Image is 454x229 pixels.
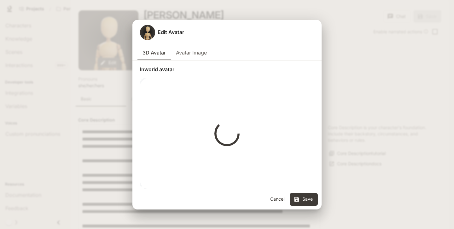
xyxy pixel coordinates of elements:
h5: Edit Avatar [158,29,184,36]
button: Avatar Image [171,45,212,60]
button: Cancel [267,193,287,206]
button: 3D Avatar [137,45,171,60]
button: Save [290,193,318,206]
button: Open character avatar dialog [140,25,155,40]
p: Inworld avatar [140,66,314,73]
div: Avatar image [140,25,155,40]
div: avatar type [137,45,317,60]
